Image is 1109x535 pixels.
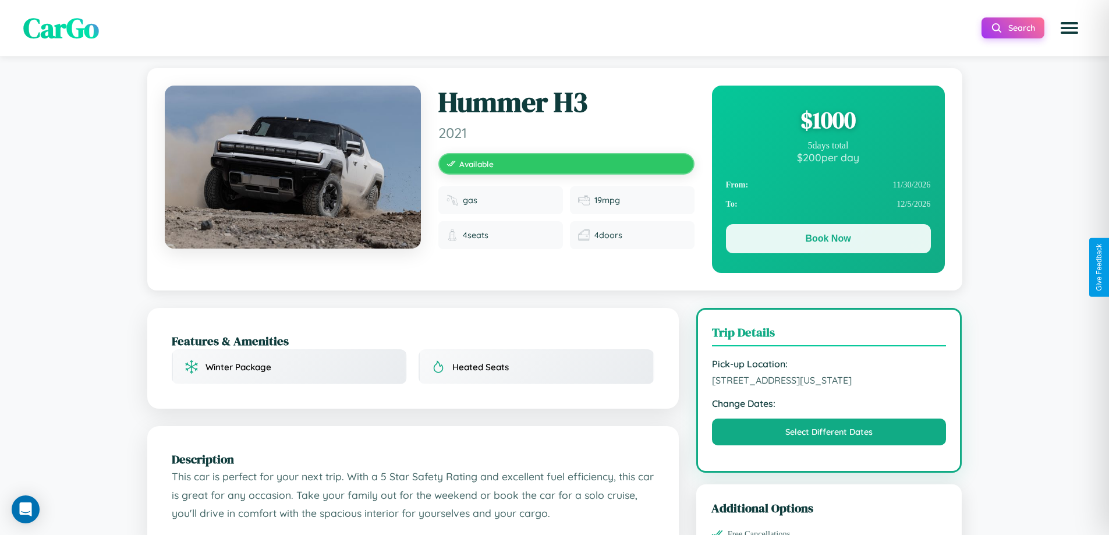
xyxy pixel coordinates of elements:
[726,180,749,190] strong: From:
[578,194,590,206] img: Fuel efficiency
[578,229,590,241] img: Doors
[463,195,477,206] span: gas
[172,467,654,523] p: This car is perfect for your next trip. With a 5 Star Safety Rating and excellent fuel efficiency...
[172,332,654,349] h2: Features & Amenities
[711,499,947,516] h3: Additional Options
[452,362,509,373] span: Heated Seats
[447,229,458,241] img: Seats
[712,398,947,409] strong: Change Dates:
[1008,23,1035,33] span: Search
[594,195,620,206] span: 19 mpg
[459,159,494,169] span: Available
[712,374,947,386] span: [STREET_ADDRESS][US_STATE]
[12,495,40,523] div: Open Intercom Messenger
[205,362,271,373] span: Winter Package
[712,358,947,370] strong: Pick-up Location:
[447,194,458,206] img: Fuel type
[726,175,931,194] div: 11 / 30 / 2026
[438,124,695,141] span: 2021
[726,194,931,214] div: 12 / 5 / 2026
[726,224,931,253] button: Book Now
[463,230,488,240] span: 4 seats
[726,140,931,151] div: 5 days total
[982,17,1044,38] button: Search
[726,199,738,209] strong: To:
[594,230,622,240] span: 4 doors
[726,151,931,164] div: $ 200 per day
[23,9,99,47] span: CarGo
[726,104,931,136] div: $ 1000
[172,451,654,467] h2: Description
[712,324,947,346] h3: Trip Details
[1095,244,1103,291] div: Give Feedback
[438,86,695,119] h1: Hummer H3
[1053,12,1086,44] button: Open menu
[712,419,947,445] button: Select Different Dates
[165,86,421,249] img: Hummer H3 2021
